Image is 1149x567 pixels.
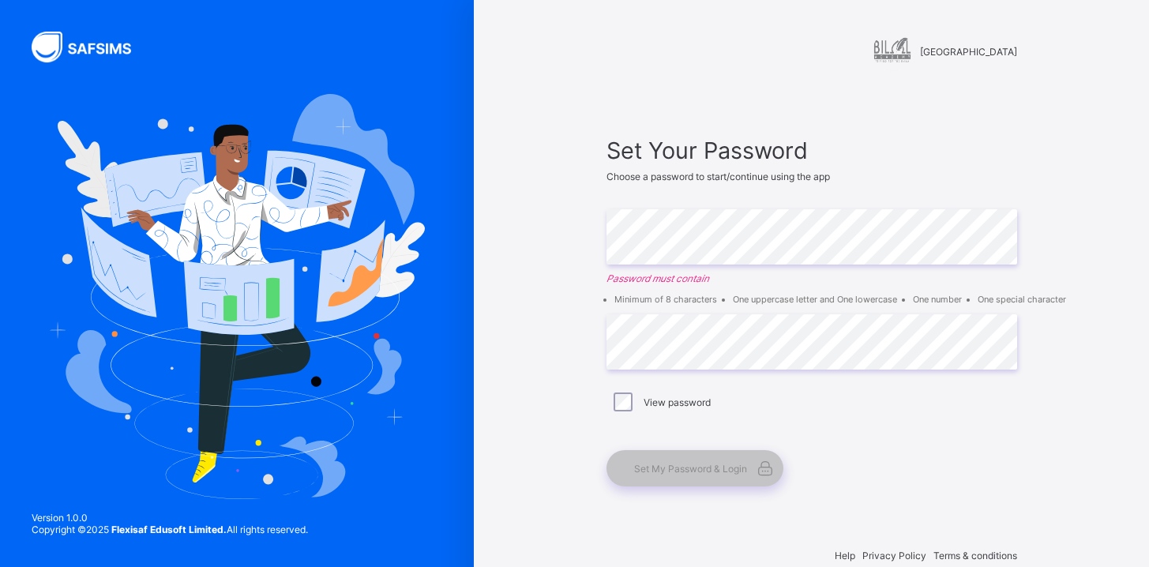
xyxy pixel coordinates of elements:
li: One special character [978,294,1066,305]
li: One number [913,294,962,305]
span: Set My Password & Login [634,463,747,475]
li: Minimum of 8 characters [614,294,717,305]
li: One uppercase letter and One lowercase [733,294,897,305]
span: Set Your Password [606,137,1017,164]
span: [GEOGRAPHIC_DATA] [920,46,1017,58]
label: View password [644,396,711,408]
span: Copyright © 2025 All rights reserved. [32,524,308,535]
strong: Flexisaf Edusoft Limited. [111,524,227,535]
span: Choose a password to start/continue using the app [606,171,830,182]
img: Bilal Academy [873,32,912,71]
span: Privacy Policy [862,550,926,561]
img: Hero Image [49,94,425,498]
span: Version 1.0.0 [32,512,308,524]
span: Help [835,550,855,561]
img: SAFSIMS Logo [32,32,150,62]
em: Password must contain [606,272,1017,284]
span: Terms & conditions [933,550,1017,561]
